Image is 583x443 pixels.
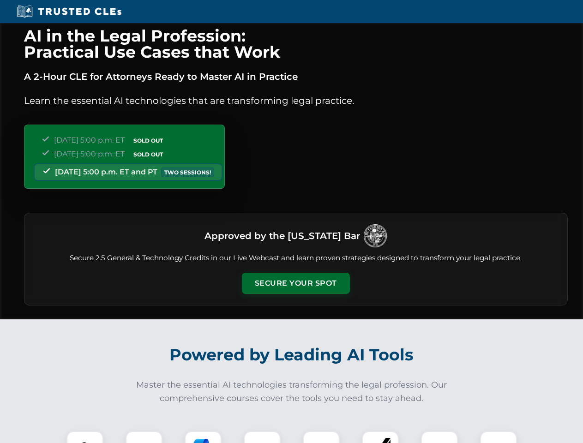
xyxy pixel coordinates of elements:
h1: AI in the Legal Profession: Practical Use Cases that Work [24,28,568,60]
button: Secure Your Spot [242,273,350,294]
h3: Approved by the [US_STATE] Bar [204,227,360,244]
span: SOLD OUT [130,150,166,159]
h2: Powered by Leading AI Tools [36,339,547,371]
span: [DATE] 5:00 p.m. ET [54,150,125,158]
p: Learn the essential AI technologies that are transforming legal practice. [24,93,568,108]
p: A 2-Hour CLE for Attorneys Ready to Master AI in Practice [24,69,568,84]
p: Secure 2.5 General & Technology Credits in our Live Webcast and learn proven strategies designed ... [36,253,556,263]
p: Master the essential AI technologies transforming the legal profession. Our comprehensive courses... [130,378,453,405]
img: Logo [364,224,387,247]
span: [DATE] 5:00 p.m. ET [54,136,125,144]
span: SOLD OUT [130,136,166,145]
img: Trusted CLEs [14,5,124,18]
